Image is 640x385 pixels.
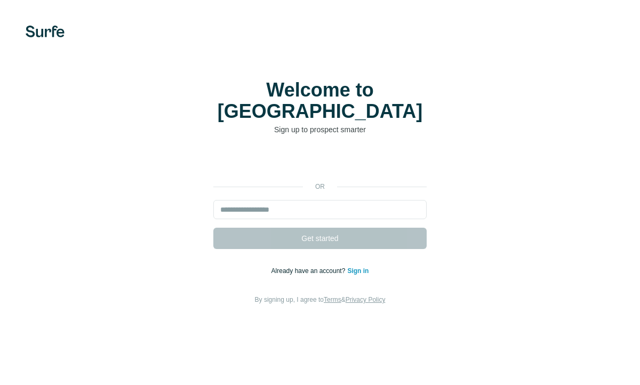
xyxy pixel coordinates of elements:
p: or [303,182,337,191]
p: Sign up to prospect smarter [213,124,427,135]
iframe: Sign in with Google Button [208,151,432,174]
a: Terms [324,296,341,303]
a: Sign in [347,267,369,275]
img: Surfe's logo [26,26,65,37]
span: By signing up, I agree to & [255,296,386,303]
a: Privacy Policy [346,296,386,303]
span: Already have an account? [271,267,348,275]
h1: Welcome to [GEOGRAPHIC_DATA] [213,79,427,122]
